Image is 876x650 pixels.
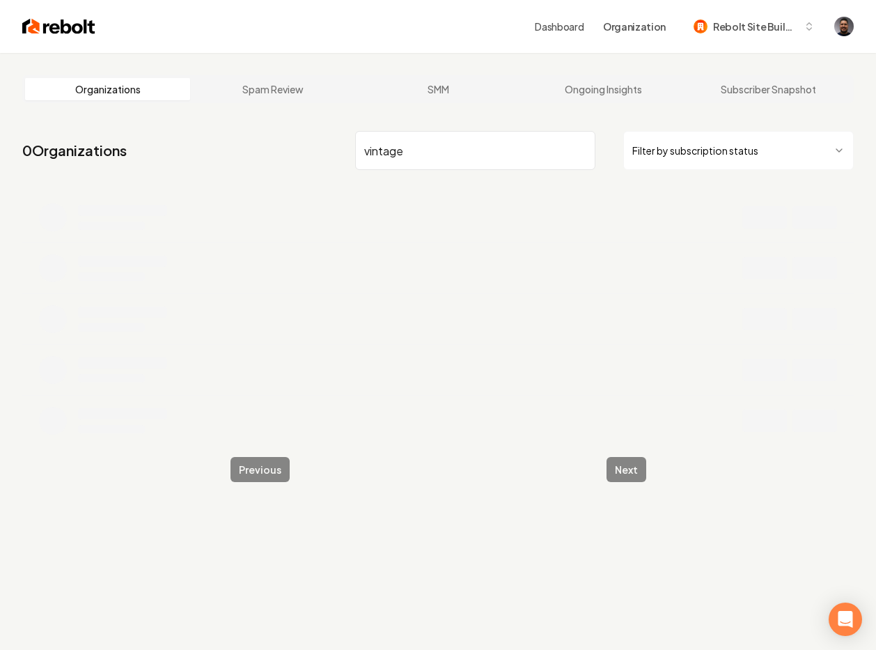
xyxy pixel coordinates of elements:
[22,17,95,36] img: Rebolt Logo
[694,20,707,33] img: Rebolt Site Builder
[535,20,584,33] a: Dashboard
[22,141,127,160] a: 0Organizations
[595,14,674,39] button: Organization
[25,78,190,100] a: Organizations
[686,78,851,100] a: Subscriber Snapshot
[829,603,862,636] div: Open Intercom Messenger
[834,17,854,36] button: Open user button
[355,131,595,170] input: Search by name or ID
[190,78,355,100] a: Spam Review
[713,20,798,34] span: Rebolt Site Builder
[355,78,520,100] a: SMM
[834,17,854,36] img: Daniel Humberto Ortega Celis
[521,78,686,100] a: Ongoing Insights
